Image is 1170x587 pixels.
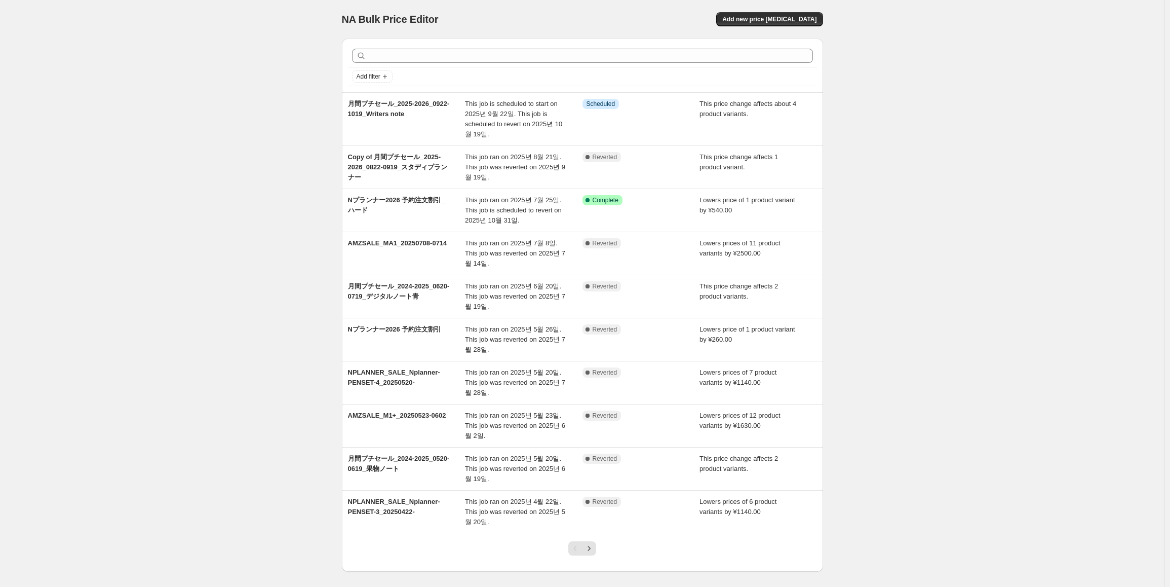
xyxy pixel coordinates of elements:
[582,541,596,556] button: Next
[465,239,565,267] span: This job ran on 2025년 7월 8일. This job was reverted on 2025년 7월 14일.
[465,153,565,181] span: This job ran on 2025년 8월 21일. This job was reverted on 2025년 9월 19일.
[348,412,446,419] span: AMZSALE_M1+_20250523-0602
[465,369,565,396] span: This job ran on 2025년 5월 20일. This job was reverted on 2025년 7월 28일.
[722,15,816,23] span: Add new price [MEDICAL_DATA]
[348,196,445,214] span: Nプランナー2026 予約注文割引_ハード
[593,369,617,377] span: Reverted
[593,455,617,463] span: Reverted
[593,325,617,334] span: Reverted
[348,239,447,247] span: AMZSALE_MA1_20250708-0714
[593,282,617,290] span: Reverted
[465,100,562,138] span: This job is scheduled to start on 2025년 9월 22일. This job is scheduled to revert on 2025년 10월 19일.
[465,455,565,483] span: This job ran on 2025년 5월 20일. This job was reverted on 2025년 6월 19일.
[593,498,617,506] span: Reverted
[699,282,778,300] span: This price change affects 2 product variants.
[593,196,618,204] span: Complete
[465,196,562,224] span: This job ran on 2025년 7월 25일. This job is scheduled to revert on 2025년 10월 31일.
[593,153,617,161] span: Reverted
[593,412,617,420] span: Reverted
[465,412,565,439] span: This job ran on 2025년 5월 23일. This job was reverted on 2025년 6월 2일.
[465,325,565,353] span: This job ran on 2025년 5월 26일. This job was reverted on 2025년 7월 28일.
[699,369,776,386] span: Lowers prices of 7 product variants by ¥1140.00
[699,153,778,171] span: This price change affects 1 product variant.
[348,282,450,300] span: 月間プチセール_2024-2025_0620-0719_デジタルノート青
[348,153,448,181] span: Copy of 月間プチセール_2025-2026_0822-0919_スタディプランナー
[348,455,450,472] span: 月間プチセール_2024-2025_0520-0619_果物ノート
[342,14,439,25] span: NA Bulk Price Editor
[587,100,615,108] span: Scheduled
[465,498,565,526] span: This job ran on 2025년 4월 22일. This job was reverted on 2025년 5월 20일.
[699,498,776,516] span: Lowers prices of 6 product variants by ¥1140.00
[348,498,440,516] span: NPLANNER_SALE_Nplanner-PENSET-3_20250422-
[593,239,617,247] span: Reverted
[699,412,781,429] span: Lowers prices of 12 product variants by ¥1630.00
[348,369,440,386] span: NPLANNER_SALE_Nplanner-PENSET-4_20250520-
[568,541,596,556] nav: Pagination
[699,325,795,343] span: Lowers price of 1 product variant by ¥260.00
[699,100,796,118] span: This price change affects about 4 product variants.
[357,72,380,81] span: Add filter
[465,282,565,310] span: This job ran on 2025년 6월 20일. This job was reverted on 2025년 7월 19일.
[348,100,450,118] span: 月間プチセール_2025-2026_0922-1019_Writers note
[352,70,393,83] button: Add filter
[699,239,781,257] span: Lowers prices of 11 product variants by ¥2500.00
[699,455,778,472] span: This price change affects 2 product variants.
[699,196,795,214] span: Lowers price of 1 product variant by ¥540.00
[716,12,823,26] button: Add new price [MEDICAL_DATA]
[348,325,442,333] span: Nプランナー2026 予約注文割引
